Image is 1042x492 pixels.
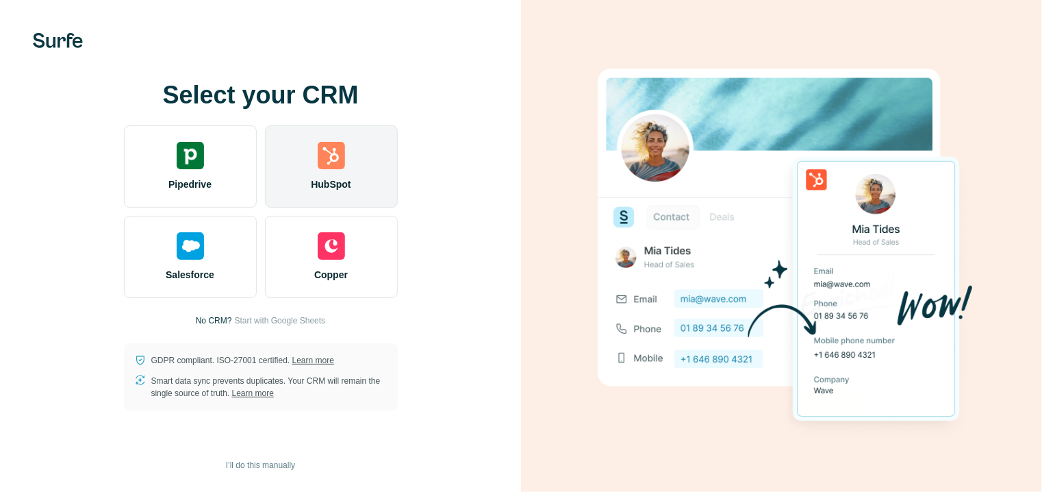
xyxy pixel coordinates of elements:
[124,82,398,109] h1: Select your CRM
[216,455,305,476] button: I’ll do this manually
[177,142,204,169] img: pipedrive's logo
[232,389,274,398] a: Learn more
[226,459,295,471] span: I’ll do this manually
[166,268,214,282] span: Salesforce
[234,315,325,327] button: Start with Google Sheets
[33,33,83,48] img: Surfe's logo
[311,177,351,191] span: HubSpot
[168,177,212,191] span: Pipedrive
[292,356,334,365] a: Learn more
[151,375,387,399] p: Smart data sync prevents duplicates. Your CRM will remain the single source of truth.
[590,47,974,445] img: HUBSPOT image
[318,232,345,260] img: copper's logo
[177,232,204,260] img: salesforce's logo
[314,268,348,282] span: Copper
[196,315,232,327] p: No CRM?
[318,142,345,169] img: hubspot's logo
[151,354,334,367] p: GDPR compliant. ISO-27001 certified.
